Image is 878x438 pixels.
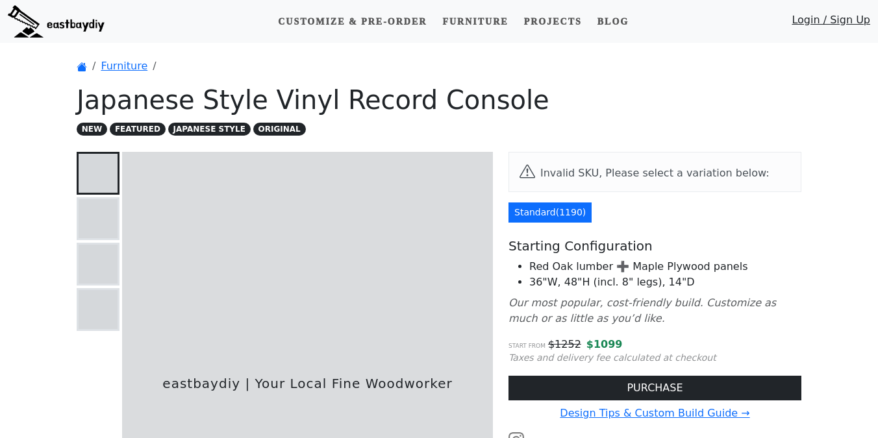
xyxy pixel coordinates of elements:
img: eastbaydiy [8,5,105,38]
s: $ 1252 [548,338,581,350]
small: Start from [508,343,546,349]
a: Customize & Pre-order [273,10,432,34]
nav: breadcrumb [77,58,801,74]
h5: Starting Configuration [508,238,801,254]
span: FEATURED [110,123,166,136]
a: Standard(1190) [508,202,592,223]
i: Our most popular, cost-friendly build. Customize as much or as little as you’d like. [508,297,776,324]
li: 36"W, 48"H (incl. 8" legs), 14"D [529,274,801,290]
a: Blog [592,10,634,34]
span: $ 1099 [586,338,623,350]
div: Invalid SKU, Please select a variation below: [540,165,770,181]
small: Taxes and delivery fee calculated at checkout [508,352,716,363]
button: PURCHASE [508,376,801,400]
li: Red Oak lumber ➕ Maple Plywood panels [529,259,801,274]
span: NEW [77,123,107,136]
a: Furniture [437,10,513,34]
span: ORIGINAL [253,123,306,136]
a: Projects [519,10,587,34]
a: Login / Sign Up [792,12,870,34]
h1: Japanese Style Vinyl Record Console [77,84,801,116]
a: Design Tips & Custom Build Guide → [560,407,749,419]
span: eastbaydiy | Your Local Fine Woodworker [152,374,462,393]
a: Furniture [101,60,147,72]
span: JAPANESE STYLE [168,123,251,136]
